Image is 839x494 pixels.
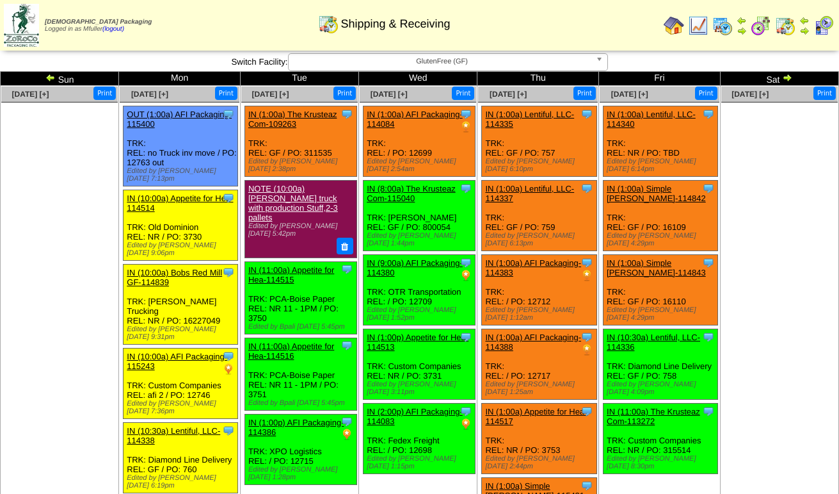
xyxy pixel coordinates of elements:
[367,407,463,426] a: IN (2:00p) AFI Packaging-114083
[580,256,593,269] img: Tooltip
[607,258,706,277] a: IN (1:00a) Simple [PERSON_NAME]-114843
[131,90,168,99] a: [DATE] [+]
[222,108,235,120] img: Tooltip
[294,54,591,69] span: GlutenFree (GF)
[664,15,684,36] img: home.gif
[751,15,771,36] img: calendarblend.gif
[367,184,456,203] a: IN (8:00a) The Krusteaz Com-115040
[318,13,339,34] img: calendarinout.gif
[364,255,475,325] div: TRK: OTR Transportation REL: / PO: 12709
[580,331,593,343] img: Tooltip
[252,90,289,99] span: [DATE] [+]
[737,26,747,36] img: arrowright.gif
[364,106,475,177] div: TRK: REL: / PO: 12699
[124,190,238,261] div: TRK: Old Dominion REL: NR / PO: 3730
[607,158,717,173] div: Edited by [PERSON_NAME] [DATE] 6:14pm
[119,72,241,86] td: Mon
[248,184,338,222] a: NOTE (10:00a) [PERSON_NAME] truck with production Stuff,2-3 pallets
[603,181,718,251] div: TRK: REL: GF / PO: 16109
[337,238,353,254] button: Delete Note
[364,181,475,251] div: TRK: [PERSON_NAME] REL: GF / PO: 800054
[607,333,700,352] a: IN (10:30a) Lentiful, LLC-114336
[127,242,237,257] div: Edited by [PERSON_NAME] [DATE] 9:06pm
[607,184,706,203] a: IN (1:00a) Simple [PERSON_NAME]-114842
[573,86,596,100] button: Print
[731,90,769,99] a: [DATE] [+]
[490,90,527,99] a: [DATE] [+]
[124,106,238,186] div: TRK: REL: no Truck inv move / PO: 12763 out
[737,15,747,26] img: arrowleft.gif
[485,110,574,129] a: IN (1:00a) Lentiful, LLC-114335
[702,182,715,195] img: Tooltip
[359,72,477,86] td: Wed
[459,182,472,195] img: Tooltip
[124,349,238,419] div: TRK: Custom Companies REL: afi 2 / PO: 12746
[124,265,238,345] div: TRK: [PERSON_NAME] Trucking REL: NR / PO: 16227049
[720,72,838,86] td: Sat
[45,19,152,33] span: Logged in as Mfuller
[607,455,717,470] div: Edited by [PERSON_NAME] [DATE] 8:30pm
[702,331,715,343] img: Tooltip
[485,158,596,173] div: Edited by [PERSON_NAME] [DATE] 6:10pm
[248,158,356,173] div: Edited by [PERSON_NAME] [DATE] 2:38pm
[459,418,472,431] img: PO
[775,15,795,36] img: calendarinout.gif
[485,306,596,322] div: Edited by [PERSON_NAME] [DATE] 1:12am
[580,269,593,282] img: PO
[607,306,717,322] div: Edited by [PERSON_NAME] [DATE] 4:29pm
[367,232,475,247] div: Edited by [PERSON_NAME] [DATE] 1:44pm
[580,343,593,356] img: PO
[485,184,574,203] a: IN (1:00a) Lentiful, LLC-114337
[45,19,152,26] span: [DEMOGRAPHIC_DATA] Packaging
[340,339,353,352] img: Tooltip
[482,255,596,325] div: TRK: REL: / PO: 12712
[367,306,475,322] div: Edited by [PERSON_NAME] [DATE] 1:52pm
[340,415,353,428] img: Tooltip
[222,363,235,375] img: PO
[340,428,353,441] img: PO
[482,181,596,251] div: TRK: REL: GF / PO: 759
[580,405,593,418] img: Tooltip
[485,232,596,247] div: Edited by [PERSON_NAME] [DATE] 6:13pm
[603,106,718,177] div: TRK: REL: NR / PO: TBD
[127,400,237,415] div: Edited by [PERSON_NAME] [DATE] 7:36pm
[459,120,472,133] img: PO
[124,423,238,493] div: TRK: Diamond Line Delivery REL: GF / PO: 760
[459,405,472,418] img: Tooltip
[248,342,334,361] a: IN (11:00a) Appetite for Hea-114516
[367,455,475,470] div: Edited by [PERSON_NAME] [DATE] 1:15pm
[367,110,463,129] a: IN (1:00a) AFI Packaging-114084
[452,86,474,100] button: Print
[127,167,237,183] div: Edited by [PERSON_NAME] [DATE] 7:13pm
[248,110,337,129] a: IN (1:00a) The Krusteaz Com-109263
[248,418,344,437] a: IN (1:00p) AFI Packaging-114386
[688,15,708,36] img: line_graph.gif
[127,352,227,371] a: IN (10:00a) AFI Packaging-115243
[127,268,222,287] a: IN (10:00a) Bobs Red Mill GF-114839
[702,256,715,269] img: Tooltip
[248,222,352,238] div: Edited by [PERSON_NAME] [DATE] 5:42pm
[799,15,810,26] img: arrowleft.gif
[248,265,334,284] a: IN (11:00a) Appetite for Hea-114515
[367,158,475,173] div: Edited by [PERSON_NAME] [DATE] 2:54am
[482,404,596,474] div: TRK: REL: NR / PO: 3753
[485,407,587,426] a: IN (1:00a) Appetite for Hea-114517
[580,182,593,195] img: Tooltip
[607,381,717,396] div: Edited by [PERSON_NAME] [DATE] 4:09pm
[93,86,116,100] button: Print
[813,15,834,36] img: calendarcustomer.gif
[482,106,596,177] div: TRK: REL: GF / PO: 757
[459,269,472,282] img: PO
[371,90,408,99] a: [DATE] [+]
[248,323,356,331] div: Edited by Bpali [DATE] 5:45pm
[611,90,648,99] a: [DATE] [+]
[244,261,356,334] div: TRK: PCA-Boise Paper REL: NR 11 - 1PM / PO: 3750
[702,108,715,120] img: Tooltip
[580,108,593,120] img: Tooltip
[367,333,468,352] a: IN (1:00p) Appetite for Hea-114513
[4,4,39,47] img: zoroco-logo-small.webp
[12,90,49,99] a: [DATE] [+]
